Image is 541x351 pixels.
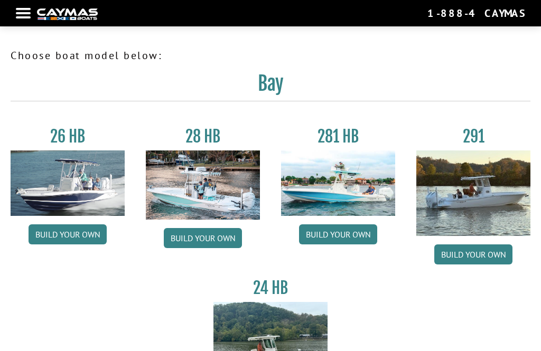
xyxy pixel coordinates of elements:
h3: 24 HB [213,278,328,298]
h3: 28 HB [146,127,260,146]
img: 26_new_photo_resized.jpg [11,150,125,216]
img: white-logo-c9c8dbefe5ff5ceceb0f0178aa75bf4bb51f6bca0971e226c86eb53dfe498488.png [37,8,98,20]
p: Choose boat model below: [11,48,530,63]
h3: 291 [416,127,530,146]
img: 28_hb_thumbnail_for_caymas_connect.jpg [146,150,260,220]
div: 1-888-4CAYMAS [427,6,525,20]
a: Build your own [434,244,512,264]
h2: Bay [11,72,530,101]
img: 28-hb-twin.jpg [281,150,395,216]
a: Build your own [299,224,377,244]
a: Build your own [164,228,242,248]
img: 291_Thumbnail.jpg [416,150,530,236]
h3: 281 HB [281,127,395,146]
a: Build your own [29,224,107,244]
h3: 26 HB [11,127,125,146]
